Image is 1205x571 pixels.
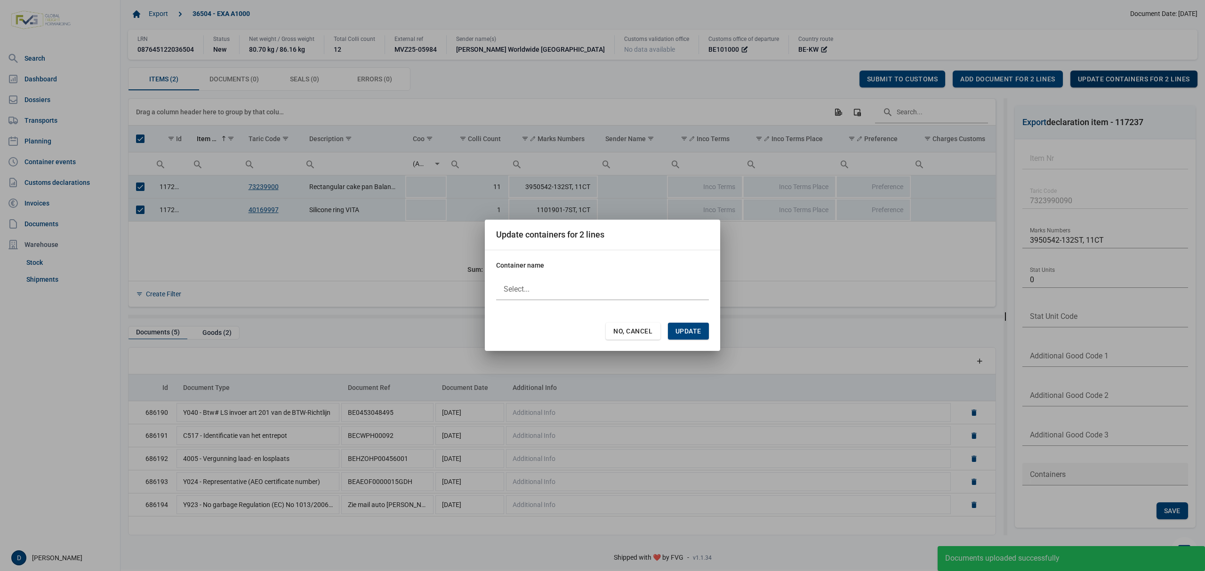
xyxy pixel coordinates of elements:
div: No, Cancel [606,323,660,340]
div: Update containers for 2 lines [496,229,604,240]
div: Upload [668,323,709,340]
span: Update [675,327,701,335]
span: No, Cancel [613,327,653,335]
div: Container name [496,262,709,270]
input: Select... [504,283,514,295]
